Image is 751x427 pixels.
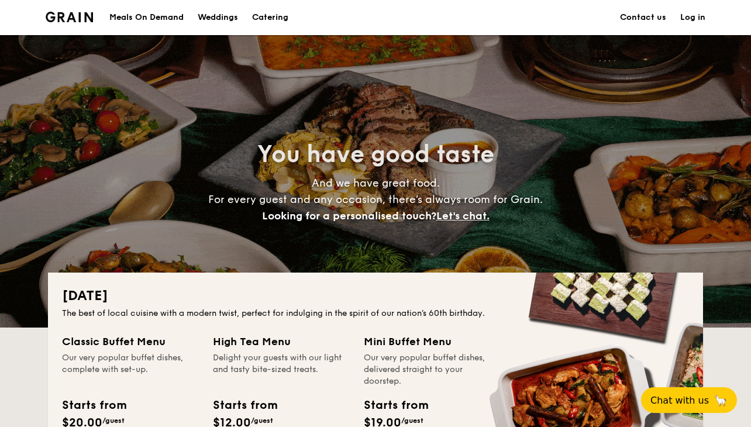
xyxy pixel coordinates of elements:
a: Logotype [46,12,93,22]
div: The best of local cuisine with a modern twist, perfect for indulging in the spirit of our nation’... [62,308,689,319]
div: Starts from [213,397,277,414]
div: Starts from [62,397,126,414]
span: /guest [401,416,423,425]
div: Starts from [364,397,428,414]
span: /guest [251,416,273,425]
span: /guest [102,416,125,425]
button: Chat with us🦙 [641,387,737,413]
h2: [DATE] [62,287,689,305]
div: Mini Buffet Menu [364,333,501,350]
div: Our very popular buffet dishes, delivered straight to your doorstep. [364,352,501,387]
span: 🦙 [714,394,728,407]
div: High Tea Menu [213,333,350,350]
div: Delight your guests with our light and tasty bite-sized treats. [213,352,350,387]
span: Let's chat. [436,209,490,222]
span: Chat with us [650,395,709,406]
div: Classic Buffet Menu [62,333,199,350]
img: Grain [46,12,93,22]
div: Our very popular buffet dishes, complete with set-up. [62,352,199,387]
